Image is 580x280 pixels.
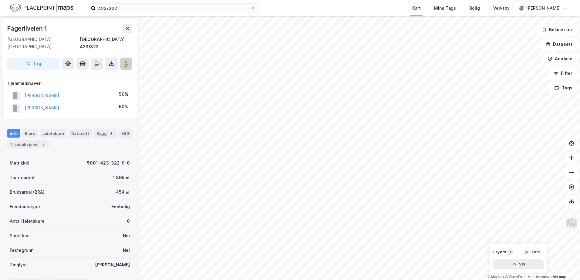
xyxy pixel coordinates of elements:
[7,129,20,138] div: Info
[119,129,132,138] div: ESG
[111,203,130,210] div: Enebolig
[127,218,130,225] div: 0
[95,261,130,268] div: [PERSON_NAME]
[537,24,578,36] button: Bokmerker
[493,250,506,255] div: Layers
[40,141,46,147] div: 2
[7,140,49,148] div: Transaksjoner
[7,24,48,33] div: Fagerliveien 1
[550,251,580,280] iframe: Chat Widget
[520,247,544,257] button: Tøm
[10,247,33,254] div: Festegrunn
[7,36,80,50] div: [GEOGRAPHIC_DATA], [GEOGRAPHIC_DATA]
[10,218,45,225] div: Antall leietakere
[10,174,34,181] div: Tomteareal
[469,5,480,12] div: Bolig
[80,36,132,50] div: [GEOGRAPHIC_DATA], 423/322
[10,232,30,239] div: Punktleie
[10,159,29,167] div: Matrikkel
[123,232,130,239] div: Nei
[493,259,544,269] button: Vis
[550,251,580,280] div: Kontrollprogram for chat
[119,103,128,110] div: 50%
[96,4,250,13] input: Søk på adresse, matrikkel, gårdeiere, leietakere eller personer
[119,91,128,98] div: 50%
[10,261,27,268] div: Tinglyst
[7,58,59,70] button: Tag
[412,5,421,12] div: Kart
[493,5,510,12] div: Verktøy
[507,249,513,255] div: 1
[69,129,92,138] div: Datasett
[542,53,578,65] button: Analyse
[549,82,578,94] button: Tags
[505,275,534,279] a: OpenStreetMap
[526,5,561,12] div: [PERSON_NAME]
[10,3,73,13] img: logo.f888ab2527a4732fd821a326f86c7f29.svg
[40,129,66,138] div: Leietakere
[541,38,578,50] button: Datasett
[113,174,130,181] div: 1 395 ㎡
[536,275,566,279] a: Improve this map
[94,129,116,138] div: Bygg
[108,130,114,136] div: 4
[566,218,577,229] img: Z
[548,67,578,79] button: Filter
[116,188,130,196] div: 454 ㎡
[10,188,45,196] div: Bruksareal (BRA)
[434,5,456,12] div: Mine Tags
[22,129,38,138] div: Eiere
[123,247,130,254] div: Nei
[87,159,130,167] div: 5001-423-322-0-0
[8,80,132,87] div: Hjemmelshaver
[10,203,40,210] div: Eiendomstype
[487,275,504,279] a: Mapbox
